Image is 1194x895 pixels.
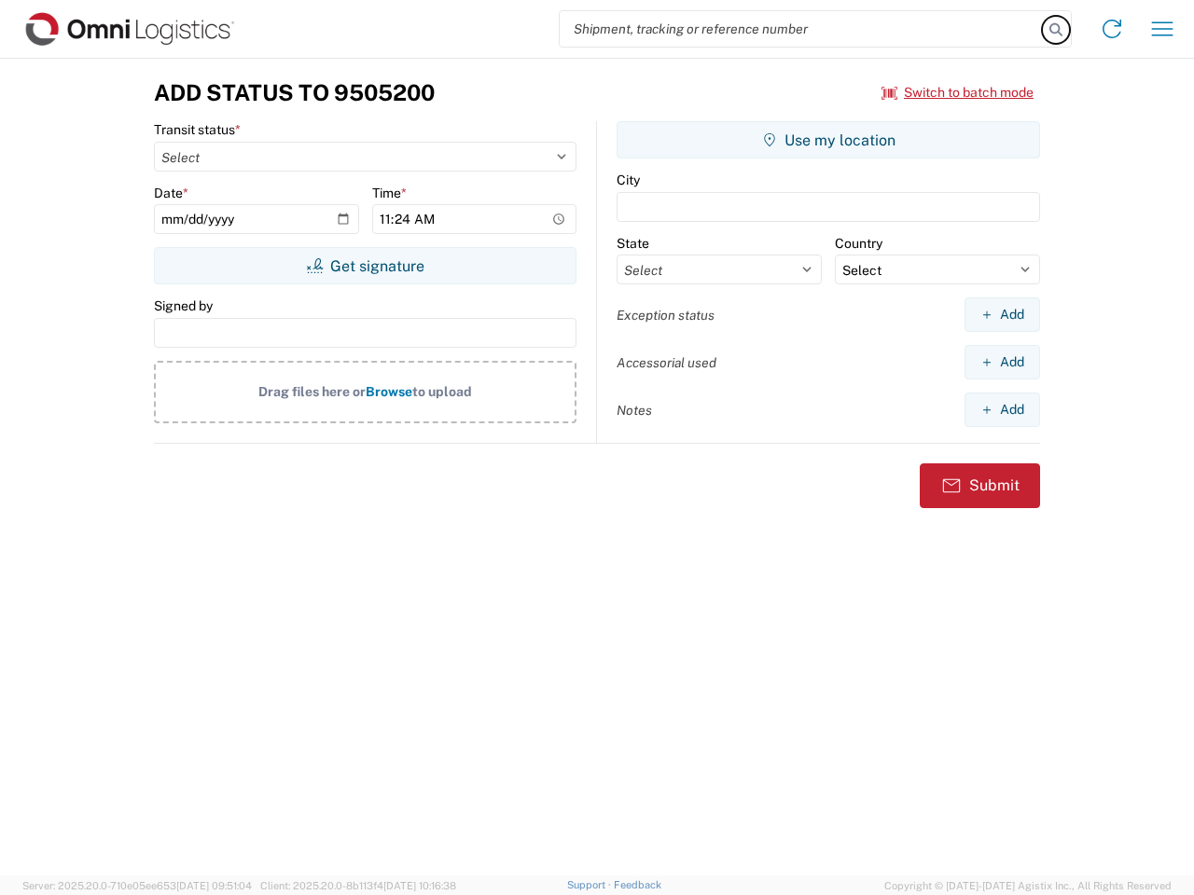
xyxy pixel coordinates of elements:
[260,880,456,891] span: Client: 2025.20.0-8b113f4
[154,247,576,284] button: Get signature
[567,879,614,890] a: Support
[154,297,213,314] label: Signed by
[372,185,407,201] label: Time
[835,235,882,252] label: Country
[617,121,1040,158] button: Use my location
[176,880,252,891] span: [DATE] 09:51:04
[884,877,1172,894] span: Copyright © [DATE]-[DATE] Agistix Inc., All Rights Reserved
[560,11,1043,47] input: Shipment, tracking or reference number
[882,77,1034,108] button: Switch to batch mode
[154,185,188,201] label: Date
[617,402,652,419] label: Notes
[965,392,1040,427] button: Add
[617,172,640,188] label: City
[965,297,1040,332] button: Add
[614,879,661,890] a: Feedback
[617,354,716,371] label: Accessorial used
[258,384,366,399] span: Drag files here or
[154,121,241,138] label: Transit status
[22,880,252,891] span: Server: 2025.20.0-710e05ee653
[383,880,456,891] span: [DATE] 10:16:38
[617,235,649,252] label: State
[920,463,1040,508] button: Submit
[617,307,715,324] label: Exception status
[366,384,412,399] span: Browse
[965,345,1040,379] button: Add
[412,384,472,399] span: to upload
[154,79,435,106] h3: Add Status to 9505200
